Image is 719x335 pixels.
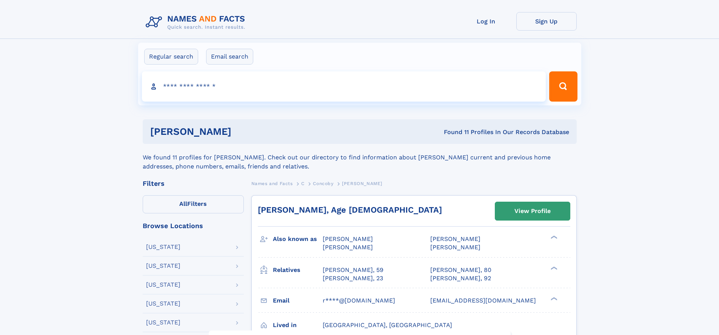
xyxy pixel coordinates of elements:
span: Concoby [313,181,333,186]
h3: Relatives [273,264,323,276]
div: Filters [143,180,244,187]
img: Logo Names and Facts [143,12,251,32]
span: All [179,200,187,207]
label: Regular search [144,49,198,65]
a: View Profile [495,202,570,220]
a: Sign Up [516,12,577,31]
span: [GEOGRAPHIC_DATA], [GEOGRAPHIC_DATA] [323,321,452,329]
a: [PERSON_NAME], 92 [430,274,491,283]
div: [US_STATE] [146,282,180,288]
div: ❯ [549,235,558,240]
span: [PERSON_NAME] [430,244,480,251]
a: C [301,179,305,188]
span: [PERSON_NAME] [323,244,373,251]
div: View Profile [514,202,551,220]
div: Browse Locations [143,222,244,229]
div: ❯ [549,266,558,270]
label: Filters [143,195,244,213]
a: [PERSON_NAME], 59 [323,266,383,274]
div: Found 11 Profiles In Our Records Database [337,128,569,136]
a: Concoby [313,179,333,188]
span: [PERSON_NAME] [342,181,382,186]
input: search input [142,71,546,102]
div: We found 11 profiles for [PERSON_NAME]. Check out our directory to find information about [PERSON... [143,144,577,171]
a: [PERSON_NAME], 23 [323,274,383,283]
span: [PERSON_NAME] [323,235,373,242]
h1: [PERSON_NAME] [150,127,338,136]
div: [US_STATE] [146,301,180,307]
div: [US_STATE] [146,320,180,326]
div: [US_STATE] [146,244,180,250]
span: [EMAIL_ADDRESS][DOMAIN_NAME] [430,297,536,304]
a: Log In [456,12,516,31]
label: Email search [206,49,253,65]
a: [PERSON_NAME], 80 [430,266,491,274]
h3: Also known as [273,233,323,245]
div: [US_STATE] [146,263,180,269]
a: [PERSON_NAME], Age [DEMOGRAPHIC_DATA] [258,205,442,215]
a: Names and Facts [251,179,293,188]
span: C [301,181,305,186]
h3: Email [273,294,323,307]
div: ❯ [549,296,558,301]
span: [PERSON_NAME] [430,235,480,242]
h3: Lived in [273,319,323,332]
button: Search Button [549,71,577,102]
